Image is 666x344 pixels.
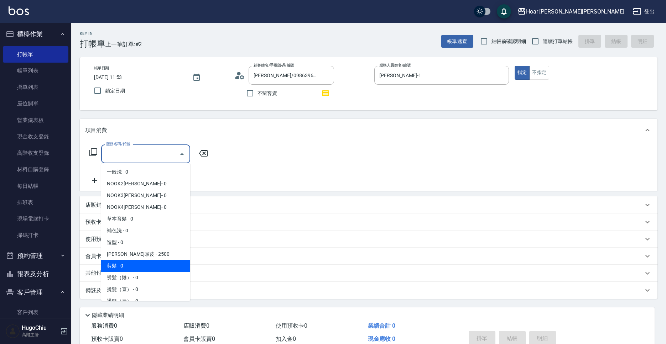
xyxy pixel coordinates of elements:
[91,335,123,342] span: 預收卡販賣 0
[101,248,190,260] span: [PERSON_NAME]頭皮 - 2500
[3,265,68,283] button: 報表及分析
[9,6,29,15] img: Logo
[3,128,68,145] a: 現金收支登錄
[276,335,296,342] span: 扣入金 0
[101,190,190,201] span: NOOK3[PERSON_NAME]- 0
[101,213,190,225] span: 草本育髮 - 0
[80,196,657,213] div: 店販銷售
[94,72,185,83] input: YYYY/MM/DD hh:mm
[101,237,190,248] span: 造型 - 0
[515,66,530,80] button: 指定
[257,90,277,97] span: 不留客資
[85,253,112,260] p: 會員卡銷售
[515,4,627,19] button: Hoar [PERSON_NAME][PERSON_NAME]
[3,63,68,79] a: 帳單列表
[3,95,68,112] a: 座位開單
[3,161,68,178] a: 材料自購登錄
[3,227,68,243] a: 掃碼打卡
[85,201,107,209] p: 店販銷售
[254,63,294,68] label: 顧客姓名/手機號碼/編號
[80,231,657,248] div: 使用預收卡
[101,166,190,178] span: 一般洗 - 0
[80,265,657,282] div: 其他付款方式入金可用餘額: 0
[183,322,209,329] span: 店販消費 0
[80,119,657,142] div: 項目消費
[101,260,190,272] span: 剪髮 - 0
[188,69,205,86] button: Choose date, selected date is 2025-10-05
[3,145,68,161] a: 高階收支登錄
[379,63,411,68] label: 服務人員姓名/編號
[3,25,68,43] button: 櫃檯作業
[101,201,190,213] span: NOOK4[PERSON_NAME]- 0
[3,283,68,302] button: 客戶管理
[80,248,657,265] div: 會員卡銷售
[6,324,20,338] img: Person
[529,66,549,80] button: 不指定
[80,213,657,231] div: 預收卡販賣
[526,7,624,16] div: Hoar [PERSON_NAME][PERSON_NAME]
[92,312,124,319] p: 隱藏業績明細
[176,148,188,160] button: Close
[101,178,190,190] span: NOOK2[PERSON_NAME]- 0
[101,284,190,295] span: 燙髮（直） - 0
[101,295,190,307] span: 燙髮（局） - 0
[368,335,395,342] span: 現金應收 0
[85,287,112,294] p: 備註及來源
[3,46,68,63] a: 打帳單
[441,35,473,48] button: 帳單速查
[85,235,112,243] p: 使用預收卡
[491,38,526,45] span: 結帳前確認明細
[3,112,68,128] a: 營業儀表板
[101,225,190,237] span: 補色洗 - 0
[106,141,130,147] label: 服務名稱/代號
[497,4,511,18] button: save
[183,335,215,342] span: 會員卡販賣 0
[543,38,573,45] span: 連續打單結帳
[3,304,68,321] a: 客戶列表
[276,322,307,329] span: 使用預收卡 0
[3,178,68,194] a: 每日結帳
[3,194,68,211] a: 排班表
[80,31,105,36] h2: Key In
[80,282,657,299] div: 備註及來源
[630,5,657,18] button: 登出
[22,324,58,332] h5: HugoChiu
[3,247,68,265] button: 預約管理
[91,322,117,329] span: 服務消費 0
[85,127,107,134] p: 項目消費
[368,322,395,329] span: 業績合計 0
[3,79,68,95] a: 掛單列表
[105,87,125,95] span: 鎖定日期
[94,65,109,71] label: 帳單日期
[105,40,142,49] span: 上一筆訂單:#2
[85,269,151,277] p: 其他付款方式
[85,218,112,226] p: 預收卡販賣
[22,332,58,338] p: 高階主管
[80,39,105,49] h3: 打帳單
[101,272,190,284] span: 燙髮（捲） - 0
[3,211,68,227] a: 現場電腦打卡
